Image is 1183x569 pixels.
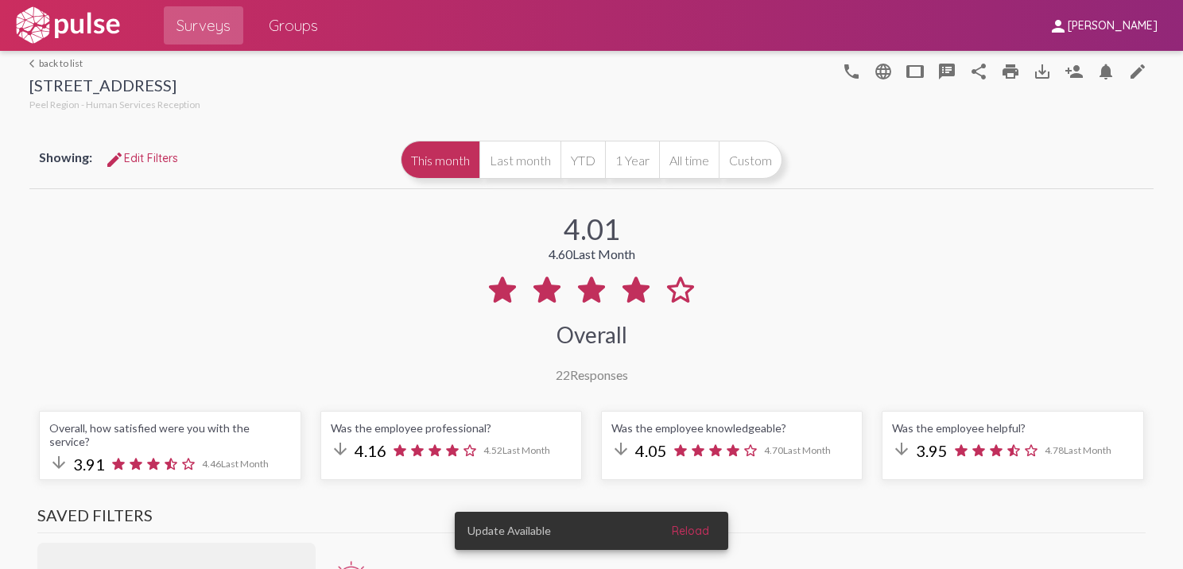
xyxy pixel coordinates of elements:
[719,141,782,179] button: Custom
[401,141,479,179] button: This month
[937,62,956,81] mat-icon: speaker_notes
[92,144,191,172] button: Edit FiltersEdit Filters
[969,62,988,81] mat-icon: Share
[611,439,630,459] mat-icon: arrow_downward
[1049,17,1068,36] mat-icon: person
[842,62,861,81] mat-icon: language
[995,55,1026,87] a: print
[29,99,200,110] span: Peel Region - Human Services Reception
[467,523,551,539] span: Update Available
[39,149,92,165] span: Showing:
[221,458,269,470] span: Last Month
[672,524,709,538] span: Reload
[1033,62,1052,81] mat-icon: Download
[874,62,893,81] mat-icon: language
[556,367,570,382] span: 22
[659,517,722,545] button: Reload
[164,6,243,45] a: Surveys
[1065,62,1084,81] mat-icon: Person
[1090,55,1122,87] button: Bell
[256,6,331,45] a: Groups
[564,211,620,246] div: 4.01
[557,321,627,348] div: Overall
[1036,10,1170,40] button: [PERSON_NAME]
[892,439,911,459] mat-icon: arrow_downward
[556,367,628,382] div: Responses
[1096,62,1115,81] mat-icon: Bell
[867,55,899,87] button: language
[202,458,269,470] span: 4.46
[572,246,635,261] span: Last Month
[1045,444,1111,456] span: 4.78
[483,444,550,456] span: 4.52
[29,75,200,99] div: [STREET_ADDRESS]
[1026,55,1058,87] button: Download
[331,421,572,435] div: Was the employee professional?
[13,6,122,45] img: white-logo.svg
[963,55,995,87] button: Share
[29,57,200,69] a: back to list
[892,421,1133,435] div: Was the employee helpful?
[1064,444,1111,456] span: Last Month
[899,55,931,87] button: tablet
[73,455,105,474] span: 3.91
[105,150,124,169] mat-icon: Edit Filters
[1128,62,1147,81] mat-icon: language
[355,441,386,460] span: 4.16
[635,441,667,460] span: 4.05
[836,55,867,87] button: language
[906,62,925,81] mat-icon: tablet
[783,444,831,456] span: Last Month
[560,141,605,179] button: YTD
[1068,19,1158,33] span: [PERSON_NAME]
[502,444,550,456] span: Last Month
[269,11,318,40] span: Groups
[29,59,39,68] mat-icon: arrow_back_ios
[916,441,948,460] span: 3.95
[931,55,963,87] button: speaker_notes
[331,439,350,459] mat-icon: arrow_downward
[611,421,852,435] div: Was the employee knowledgeable?
[49,421,290,448] div: Overall, how satisfied were you with the service?
[1001,62,1020,81] mat-icon: print
[605,141,659,179] button: 1 Year
[37,505,1146,533] h3: Saved Filters
[1058,55,1090,87] button: Person
[49,453,68,472] mat-icon: arrow_downward
[659,141,719,179] button: All time
[1122,55,1154,87] a: language
[549,246,635,261] div: 4.60
[764,444,831,456] span: 4.70
[479,141,560,179] button: Last month
[105,151,178,165] span: Edit Filters
[176,11,231,40] span: Surveys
